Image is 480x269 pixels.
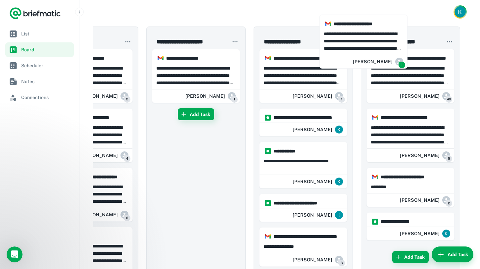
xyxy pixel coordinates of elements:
span: Scheduler [21,62,71,69]
span: Board [21,46,71,53]
a: Notes [5,74,74,89]
a: Logo [9,7,61,20]
button: Account button [454,5,467,19]
iframe: Intercom live chat [7,246,23,262]
span: Connections [21,94,71,101]
img: Kristina Jackson [455,6,466,18]
a: Board [5,42,74,57]
button: Add Task [432,246,473,262]
a: Scheduler [5,58,74,73]
span: List [21,30,71,37]
button: Add Task [178,108,214,120]
button: Add Task [392,251,429,263]
span: Notes [21,78,71,85]
a: Connections [5,90,74,105]
a: List [5,27,74,41]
